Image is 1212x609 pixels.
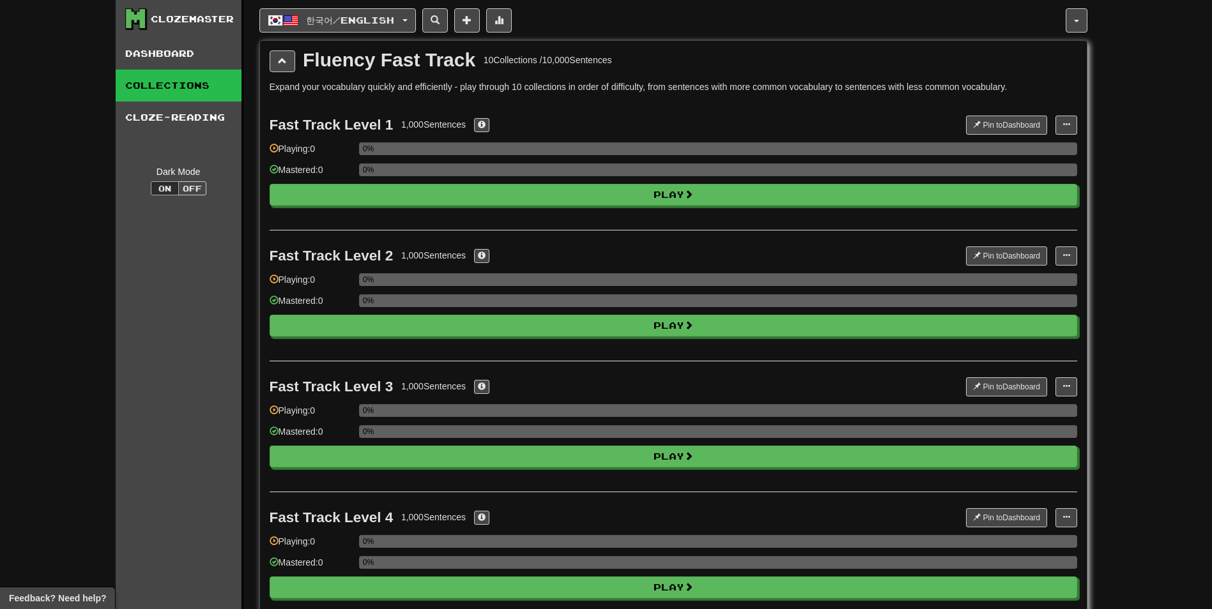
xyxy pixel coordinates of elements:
div: Fast Track Level 1 [270,117,394,133]
button: More stats [486,8,512,33]
button: Play [270,446,1077,467]
div: Mastered: 0 [270,163,353,184]
div: Fast Track Level 3 [270,379,394,395]
button: Add sentence to collection [454,8,480,33]
span: Open feedback widget [9,592,106,605]
div: Clozemaster [151,13,234,26]
div: Mastered: 0 [270,294,353,315]
button: Pin toDashboard [966,508,1047,527]
button: 한국어/English [259,8,416,33]
button: Play [270,184,1077,206]
div: Playing: 0 [270,535,353,556]
button: Play [270,576,1077,598]
button: Pin toDashboard [966,246,1047,266]
div: 1,000 Sentences [401,380,466,393]
div: 10 Collections / 10,000 Sentences [484,54,612,66]
div: 1,000 Sentences [401,118,466,131]
div: 1,000 Sentences [401,249,466,262]
div: 1,000 Sentences [401,511,466,523]
a: Collections [116,70,242,101]
div: Fluency Fast Track [303,50,475,70]
button: Play [270,315,1077,336]
div: Playing: 0 [270,142,353,163]
button: Pin toDashboard [966,116,1047,135]
button: On [151,181,179,195]
a: Cloze-Reading [116,101,242,133]
button: Search sentences [422,8,448,33]
span: 한국어 / English [306,15,394,26]
button: Pin toDashboard [966,377,1047,396]
p: Expand your vocabulary quickly and efficiently - play through 10 collections in order of difficul... [270,80,1077,93]
div: Mastered: 0 [270,556,353,577]
div: Playing: 0 [270,273,353,294]
div: Dark Mode [125,165,232,178]
button: Off [178,181,206,195]
a: Dashboard [116,38,242,70]
div: Fast Track Level 2 [270,248,394,264]
div: Playing: 0 [270,404,353,425]
div: Fast Track Level 4 [270,509,394,525]
div: Mastered: 0 [270,425,353,446]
